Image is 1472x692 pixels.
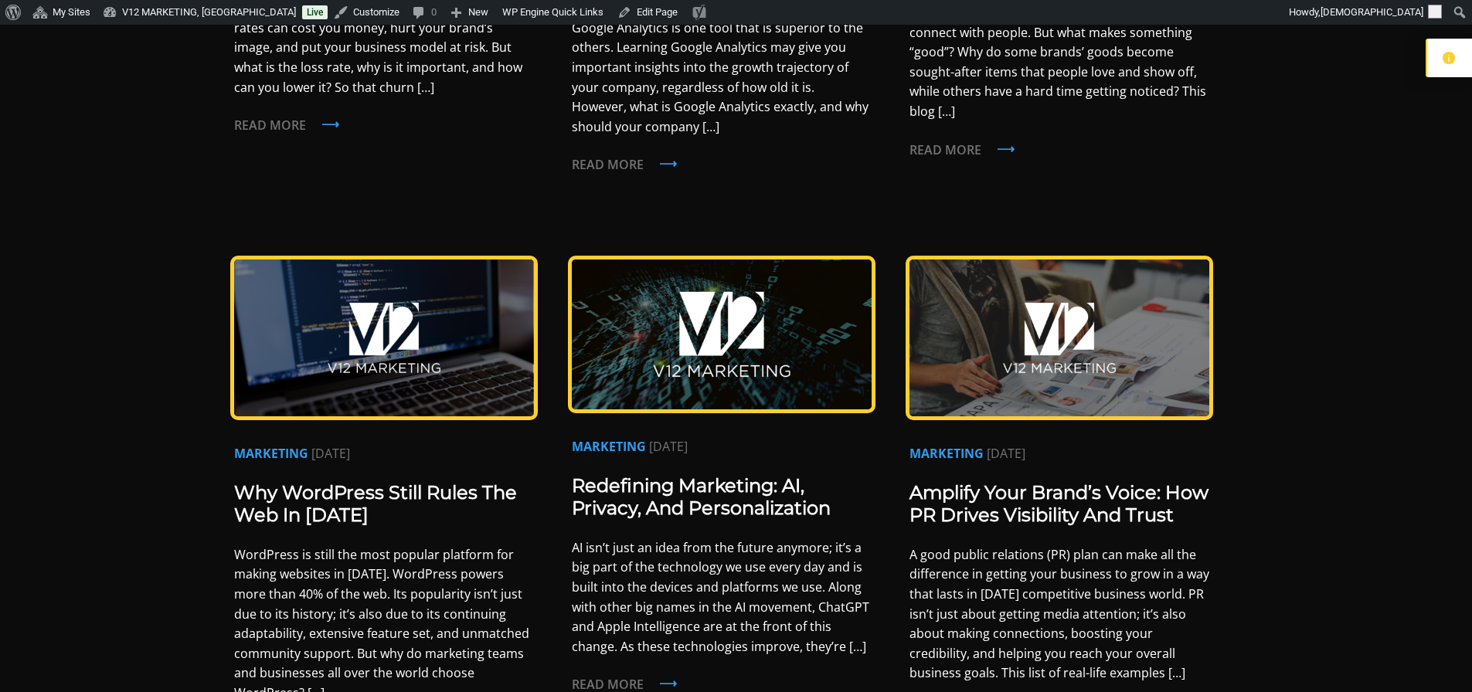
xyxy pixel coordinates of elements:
iframe: Chat Widget [1395,618,1472,692]
a: Live [302,5,328,19]
span: [DEMOGRAPHIC_DATA] [1321,6,1423,18]
a: Redefining Marketing: AI, Privacy, and Personalization [572,474,831,519]
small: MARKETING [234,444,308,463]
a: Amplify Your Brand’s Voice: How PR Drives Visibility and Trust [909,481,1209,526]
img: V12 Marketing - Wordpress Development [234,259,534,416]
small: MARKETING [909,444,984,463]
img: V12 Marketing - Artificial Intelligence Marketing [572,259,872,409]
a: Read more [572,155,872,175]
small: MARKETING [572,437,646,456]
small: [DATE] [649,437,688,456]
a: Read more [234,116,534,136]
small: [DATE] [987,444,1025,463]
a: Why WordPress Still Rules the Web in [DATE] [234,481,517,526]
p: A good public relations (PR) plan can make all the difference in getting your business to grow in... [909,545,1209,684]
small: [DATE] [311,444,350,463]
a: Read more [909,141,1209,161]
img: V12 Marketing - Public Relations Strategies [909,259,1209,416]
p: AI isn’t just an idea from the future anymore; it’s a big part of the technology we use every day... [572,538,872,657]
